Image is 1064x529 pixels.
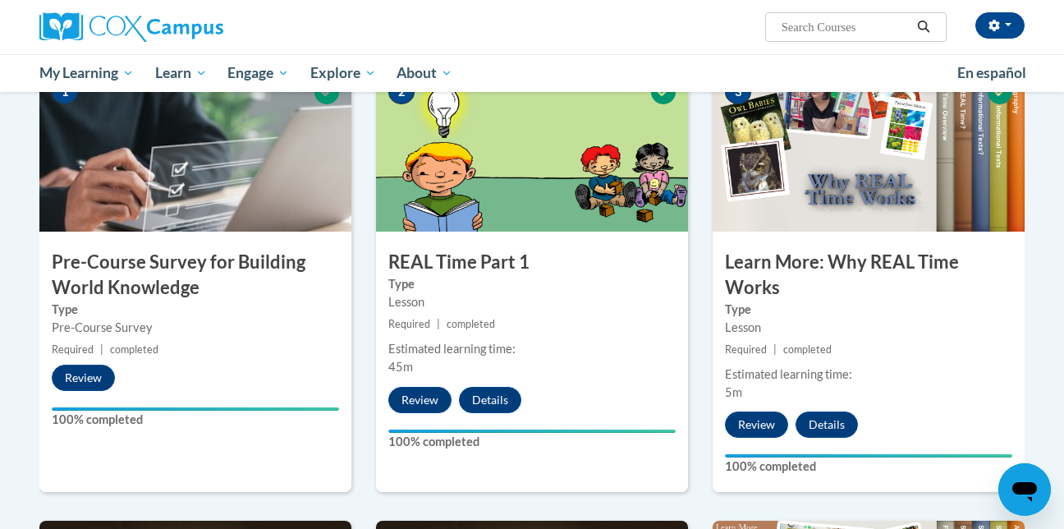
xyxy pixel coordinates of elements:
button: Account Settings [975,12,1025,39]
h3: Pre-Course Survey for Building World Knowledge [39,250,351,301]
span: 3 [725,80,751,104]
div: Estimated learning time: [388,340,676,358]
div: Estimated learning time: [725,366,1012,384]
label: 100% completed [52,411,339,429]
span: Required [52,343,94,356]
div: Your progress [52,407,339,411]
div: Your progress [725,454,1012,458]
span: Required [388,318,430,330]
label: 100% completed [388,433,676,451]
input: Search Courses [780,17,911,37]
div: Lesson [725,319,1012,337]
span: completed [110,343,158,356]
span: 45m [388,360,413,374]
button: Search [911,17,936,37]
span: | [773,343,777,356]
label: 100% completed [725,458,1012,476]
span: About [397,63,452,83]
button: Details [459,387,521,413]
h3: REAL Time Part 1 [376,250,688,275]
a: En español [947,56,1037,90]
span: | [437,318,440,330]
span: En español [957,64,1026,81]
span: 2 [388,80,415,104]
button: Review [52,365,115,391]
button: Review [388,387,452,413]
a: Cox Campus [39,12,351,42]
h3: Learn More: Why REAL Time Works [713,250,1025,301]
a: My Learning [29,54,144,92]
span: completed [447,318,495,330]
span: 5m [725,385,742,399]
img: Cox Campus [39,12,223,42]
div: Main menu [15,54,1049,92]
a: Learn [144,54,218,92]
a: About [387,54,464,92]
span: completed [783,343,832,356]
span: | [100,343,103,356]
img: Course Image [376,67,688,232]
span: Explore [310,63,376,83]
div: Your progress [388,430,676,433]
div: Lesson [388,293,676,311]
img: Course Image [39,67,351,232]
label: Type [388,275,676,293]
iframe: Button to launch messaging window [998,463,1051,516]
a: Explore [300,54,387,92]
span: Engage [227,63,289,83]
span: 1 [52,80,78,104]
span: My Learning [39,63,134,83]
a: Engage [217,54,300,92]
label: Type [725,301,1012,319]
span: Learn [155,63,207,83]
label: Type [52,301,339,319]
button: Review [725,412,788,438]
div: Pre-Course Survey [52,319,339,337]
button: Details [796,412,858,438]
span: Required [725,343,767,356]
img: Course Image [713,67,1025,232]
